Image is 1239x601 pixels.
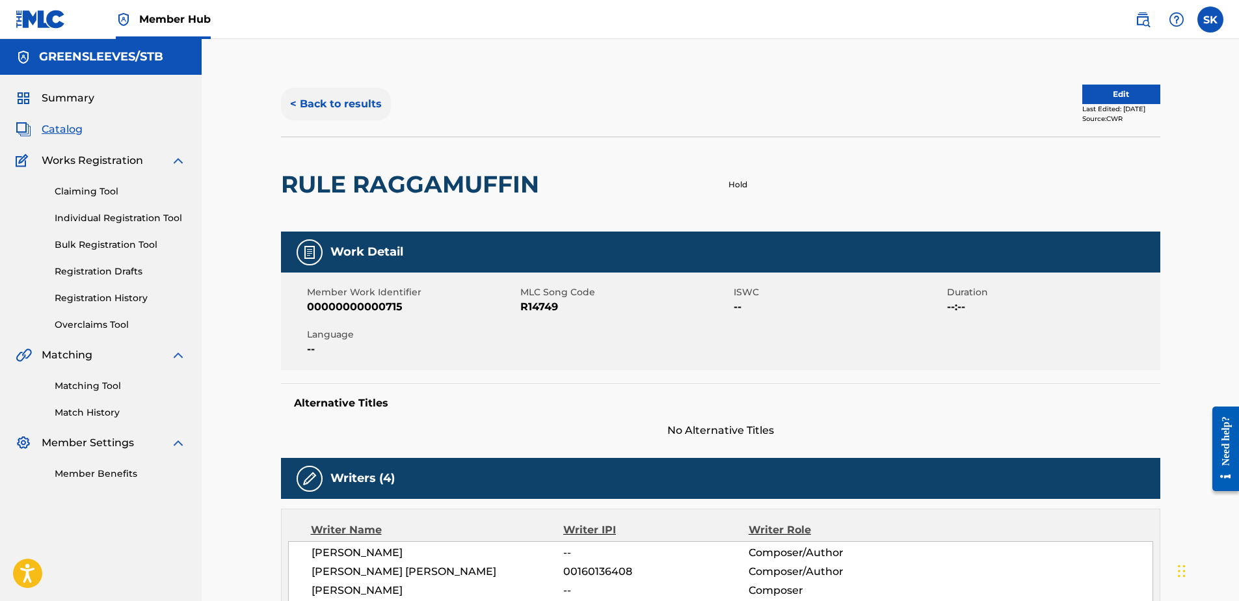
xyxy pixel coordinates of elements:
[42,435,134,451] span: Member Settings
[16,10,66,29] img: MLC Logo
[55,467,186,481] a: Member Benefits
[42,347,92,363] span: Matching
[307,328,517,341] span: Language
[16,122,31,137] img: Catalog
[1203,397,1239,501] iframe: Resource Center
[16,90,94,106] a: SummarySummary
[1197,7,1223,33] div: User Menu
[1135,12,1151,27] img: search
[55,318,186,332] a: Overclaims Tool
[55,265,186,278] a: Registration Drafts
[55,291,186,305] a: Registration History
[55,379,186,393] a: Matching Tool
[55,238,186,252] a: Bulk Registration Tool
[563,583,748,598] span: --
[520,286,730,299] span: MLC Song Code
[39,49,163,64] h5: GREENSLEEVES/STB
[139,12,211,27] span: Member Hub
[1178,552,1186,591] div: Drag
[302,245,317,260] img: Work Detail
[1174,539,1239,601] iframe: Chat Widget
[330,471,395,486] h5: Writers (4)
[1082,114,1160,124] div: Source: CWR
[16,122,83,137] a: CatalogCatalog
[294,397,1147,410] h5: Alternative Titles
[330,245,403,260] h5: Work Detail
[116,12,131,27] img: Top Rightsholder
[728,179,747,191] p: Hold
[1169,12,1184,27] img: help
[170,435,186,451] img: expand
[947,299,1157,315] span: --:--
[55,185,186,198] a: Claiming Tool
[55,406,186,420] a: Match History
[563,564,748,580] span: 00160136408
[42,122,83,137] span: Catalog
[281,423,1160,438] span: No Alternative Titles
[749,545,917,561] span: Composer/Author
[16,153,33,168] img: Works Registration
[281,88,391,120] button: < Back to results
[749,583,917,598] span: Composer
[307,341,517,357] span: --
[749,522,917,538] div: Writer Role
[1164,7,1190,33] div: Help
[1082,85,1160,104] button: Edit
[170,153,186,168] img: expand
[16,435,31,451] img: Member Settings
[311,522,564,538] div: Writer Name
[734,286,944,299] span: ISWC
[749,564,917,580] span: Composer/Author
[307,286,517,299] span: Member Work Identifier
[42,153,143,168] span: Works Registration
[302,471,317,487] img: Writers
[947,286,1157,299] span: Duration
[55,211,186,225] a: Individual Registration Tool
[16,347,32,363] img: Matching
[312,564,564,580] span: [PERSON_NAME] [PERSON_NAME]
[734,299,944,315] span: --
[1082,104,1160,114] div: Last Edited: [DATE]
[563,545,748,561] span: --
[307,299,517,315] span: 00000000000715
[563,522,749,538] div: Writer IPI
[312,583,564,598] span: [PERSON_NAME]
[42,90,94,106] span: Summary
[170,347,186,363] img: expand
[520,299,730,315] span: R14749
[281,170,546,199] h2: RULE RAGGAMUFFIN
[1130,7,1156,33] a: Public Search
[312,545,564,561] span: [PERSON_NAME]
[16,90,31,106] img: Summary
[16,49,31,65] img: Accounts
